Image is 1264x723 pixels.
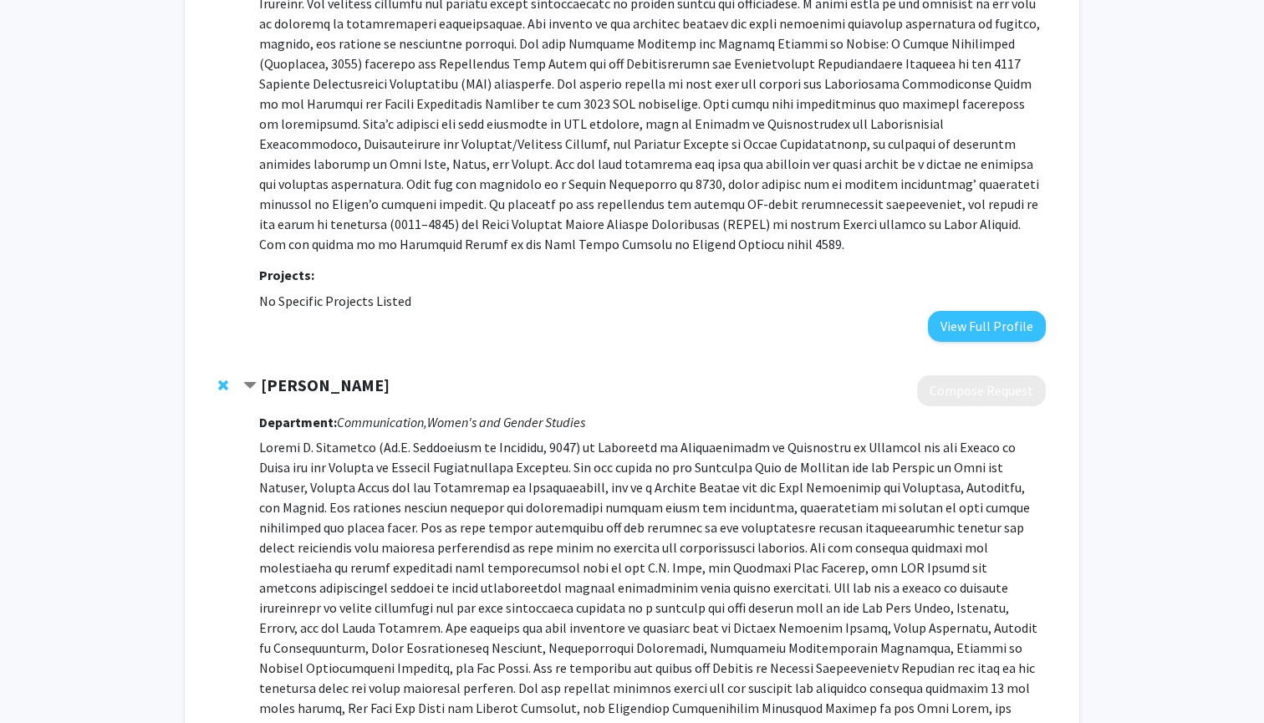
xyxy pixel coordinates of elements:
[427,414,585,430] i: Women's and Gender Studies
[261,374,390,395] strong: [PERSON_NAME]
[13,648,71,710] iframe: Chat
[928,311,1046,342] button: View Full Profile
[337,414,427,430] i: Communication,
[218,379,228,392] span: Remove Debbie Dougherty from bookmarks
[259,267,314,283] strong: Projects:
[917,375,1046,406] button: Compose Request to Debbie Dougherty
[243,379,257,393] span: Contract Debbie Dougherty Bookmark
[259,293,411,309] span: No Specific Projects Listed
[259,414,337,430] strong: Department:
